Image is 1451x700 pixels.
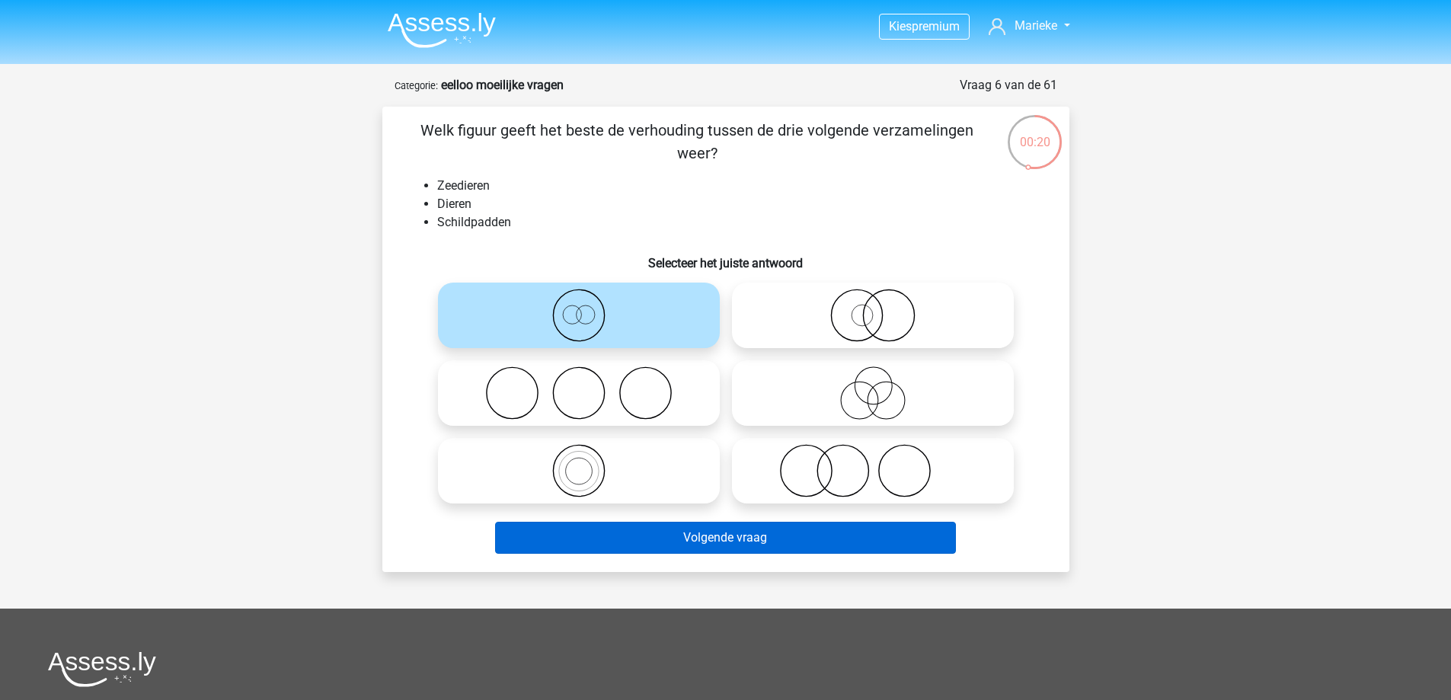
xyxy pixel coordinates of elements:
[1015,18,1057,33] span: Marieke
[48,651,156,687] img: Assessly logo
[960,76,1057,94] div: Vraag 6 van de 61
[437,195,1045,213] li: Dieren
[437,177,1045,195] li: Zeedieren
[395,80,438,91] small: Categorie:
[388,12,496,48] img: Assessly
[1006,113,1063,152] div: 00:20
[495,522,956,554] button: Volgende vraag
[912,19,960,34] span: premium
[407,119,988,165] p: Welk figuur geeft het beste de verhouding tussen de drie volgende verzamelingen weer?
[880,16,969,37] a: Kiespremium
[983,17,1075,35] a: Marieke
[437,213,1045,232] li: Schildpadden
[407,244,1045,270] h6: Selecteer het juiste antwoord
[441,78,564,92] strong: eelloo moeilijke vragen
[889,19,912,34] span: Kies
